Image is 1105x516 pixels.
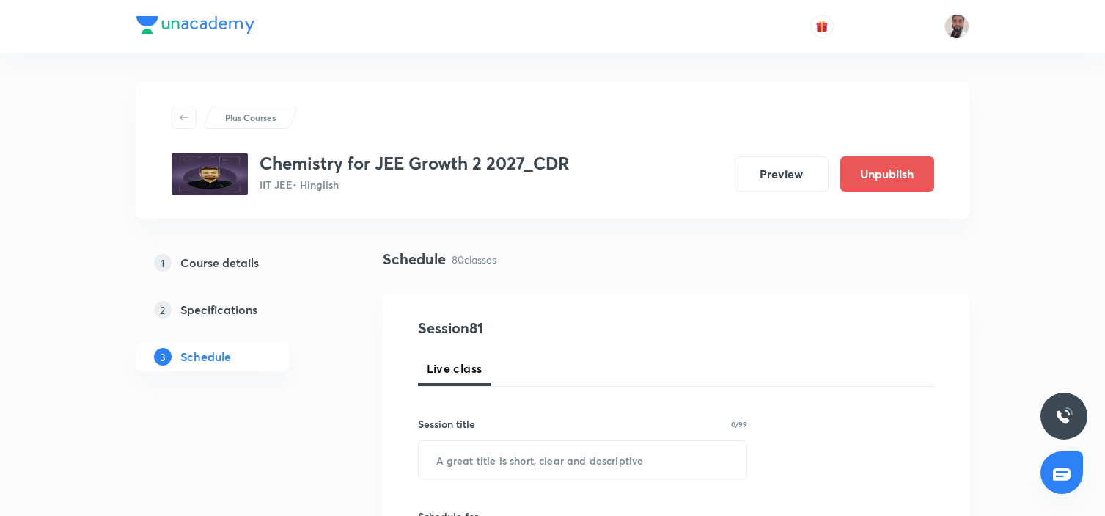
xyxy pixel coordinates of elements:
[136,16,254,34] img: Company Logo
[840,156,934,192] button: Unpublish
[452,252,496,267] p: 80 classes
[180,254,259,272] h5: Course details
[172,153,248,195] img: 8bd7c7f4139c4e6085e4934d185d0401.jpg
[731,421,747,428] p: 0/99
[136,248,336,277] a: 1Course details
[154,348,172,366] p: 3
[136,16,254,37] a: Company Logo
[225,111,276,124] p: Plus Courses
[154,254,172,272] p: 1
[154,301,172,319] p: 2
[735,156,829,192] button: Preview
[418,416,475,432] h6: Session title
[944,14,969,39] img: SHAHNAWAZ AHMAD
[136,295,336,324] a: 2Specifications
[180,301,257,319] h5: Specifications
[383,248,446,270] h4: Schedule
[419,441,747,479] input: A great title is short, clear and descriptive
[1055,407,1073,425] img: ttu
[180,348,231,366] h5: Schedule
[810,15,834,38] button: avatar
[260,153,570,174] h3: Chemistry for JEE Growth 2 2027_CDR
[815,20,829,33] img: avatar
[427,360,482,377] span: Live class
[418,317,686,339] h4: Session 81
[260,177,570,192] p: IIT JEE • Hinglish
